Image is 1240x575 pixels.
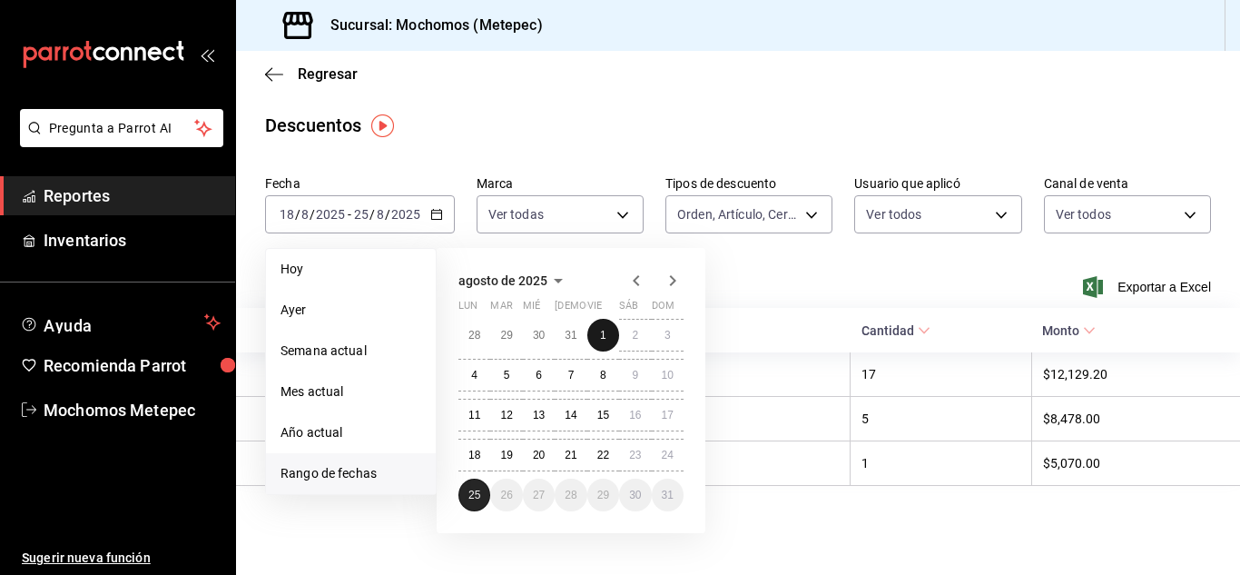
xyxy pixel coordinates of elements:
[662,449,674,461] abbr: 24 de agosto de 2025
[1031,352,1240,397] th: $12,129.20
[20,109,223,147] button: Pregunta a Parrot AI
[587,439,619,471] button: 22 de agosto de 2025
[1031,397,1240,441] th: $8,478.00
[632,369,638,382] abbr: 9 de agosto de 2025
[44,312,197,333] span: Ayuda
[1087,276,1211,298] button: Exportar a Excel
[504,369,510,382] abbr: 5 de agosto de 2025
[298,65,358,83] span: Regresar
[1056,205,1111,223] span: Ver todos
[44,398,221,422] span: Mochomos Metepec
[652,300,674,319] abbr: domingo
[22,549,221,568] span: Sugerir nueva función
[458,273,547,288] span: agosto de 2025
[458,300,477,319] abbr: lunes
[490,439,522,471] button: 19 de agosto de 2025
[854,177,1021,190] label: Usuario que aplicó
[523,439,555,471] button: 20 de agosto de 2025
[677,205,799,223] span: Orden, Artículo, Certificado de regalo
[597,489,609,501] abbr: 29 de agosto de 2025
[587,300,602,319] abbr: viernes
[500,489,512,501] abbr: 26 de agosto de 2025
[1044,177,1211,190] label: Canal de venta
[629,489,641,501] abbr: 30 de agosto de 2025
[1031,441,1240,486] th: $5,070.00
[619,319,651,352] button: 2 de agosto de 2025
[565,329,576,342] abbr: 31 de julio de 2025
[555,319,586,352] button: 31 de julio de 2025
[280,260,421,279] span: Hoy
[500,449,512,461] abbr: 19 de agosto de 2025
[619,399,651,431] button: 16 de agosto de 2025
[390,207,421,222] input: ----
[458,479,490,511] button: 25 de agosto de 2025
[619,439,651,471] button: 23 de agosto de 2025
[523,319,555,352] button: 30 de julio de 2025
[851,352,1031,397] th: 17
[468,489,480,501] abbr: 25 de agosto de 2025
[600,369,606,382] abbr: 8 de agosto de 2025
[371,114,394,137] img: Tooltip marker
[652,359,684,392] button: 10 de agosto de 2025
[523,300,540,319] abbr: miércoles
[488,205,544,223] span: Ver todas
[300,207,310,222] input: --
[458,319,490,352] button: 28 de julio de 2025
[490,300,512,319] abbr: martes
[587,479,619,511] button: 29 de agosto de 2025
[348,207,351,222] span: -
[665,177,832,190] label: Tipos de descuento
[458,399,490,431] button: 11 de agosto de 2025
[468,329,480,342] abbr: 28 de julio de 2025
[490,479,522,511] button: 26 de agosto de 2025
[662,489,674,501] abbr: 31 de agosto de 2025
[44,228,221,253] span: Inventarios
[265,177,455,190] label: Fecha
[44,183,221,208] span: Reportes
[533,409,545,421] abbr: 13 de agosto de 2025
[629,409,641,421] abbr: 16 de agosto de 2025
[376,207,385,222] input: --
[619,359,651,392] button: 9 de agosto de 2025
[555,439,586,471] button: 21 de agosto de 2025
[385,207,390,222] span: /
[468,409,480,421] abbr: 11 de agosto de 2025
[652,439,684,471] button: 24 de agosto de 2025
[280,423,421,442] span: Año actual
[490,399,522,431] button: 12 de agosto de 2025
[265,65,358,83] button: Regresar
[280,342,421,361] span: Semana actual
[652,399,684,431] button: 17 de agosto de 2025
[533,329,545,342] abbr: 30 de julio de 2025
[565,449,576,461] abbr: 21 de agosto de 2025
[555,399,586,431] button: 14 de agosto de 2025
[652,479,684,511] button: 31 de agosto de 2025
[315,207,346,222] input: ----
[851,397,1031,441] th: 5
[536,369,542,382] abbr: 6 de agosto de 2025
[471,369,477,382] abbr: 4 de agosto de 2025
[477,177,644,190] label: Marca
[597,449,609,461] abbr: 22 de agosto de 2025
[523,479,555,511] button: 27 de agosto de 2025
[619,300,638,319] abbr: sábado
[664,329,671,342] abbr: 3 de agosto de 2025
[1042,323,1096,338] span: Monto
[236,397,561,441] th: [PERSON_NAME]
[587,359,619,392] button: 8 de agosto de 2025
[468,449,480,461] abbr: 18 de agosto de 2025
[565,489,576,501] abbr: 28 de agosto de 2025
[662,409,674,421] abbr: 17 de agosto de 2025
[295,207,300,222] span: /
[632,329,638,342] abbr: 2 de agosto de 2025
[619,479,651,511] button: 30 de agosto de 2025
[866,205,921,223] span: Ver todos
[280,464,421,483] span: Rango de fechas
[490,319,522,352] button: 29 de julio de 2025
[555,359,586,392] button: 7 de agosto de 2025
[458,359,490,392] button: 4 de agosto de 2025
[280,382,421,402] span: Mes actual
[523,399,555,431] button: 13 de agosto de 2025
[629,449,641,461] abbr: 23 de agosto de 2025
